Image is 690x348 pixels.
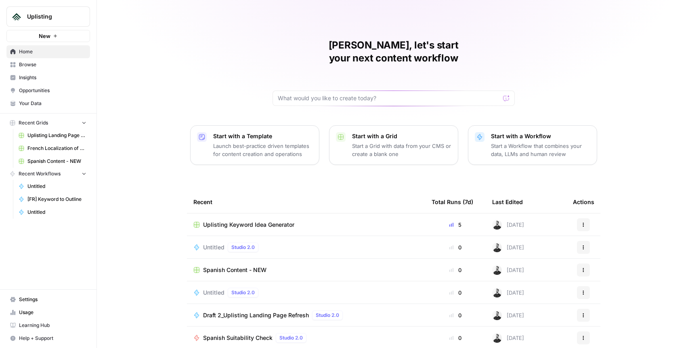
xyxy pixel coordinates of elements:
button: Start with a TemplateLaunch best-practice driven templates for content creation and operations [190,125,319,165]
a: Uplisting Landing Page Refresh [15,129,90,142]
img: tk4fd38h7lsi92jkuiz1rjly28yk [492,243,502,252]
span: Untitled [203,289,224,297]
span: Home [19,48,86,55]
span: Recent Grids [19,119,48,127]
div: [DATE] [492,333,524,343]
a: Insights [6,71,90,84]
a: Uplisting Keyword Idea Generator [193,221,419,229]
span: Studio 2.0 [231,244,255,251]
a: Untitled [15,206,90,219]
p: Start a Grid with data from your CMS or create a blank one [352,142,451,158]
a: Usage [6,306,90,319]
a: Spanish Suitability CheckStudio 2.0 [193,333,419,343]
a: Draft 2_Uplisting Landing Page RefreshStudio 2.0 [193,310,419,320]
img: tk4fd38h7lsi92jkuiz1rjly28yk [492,333,502,343]
span: Spanish Suitability Check [203,334,273,342]
button: New [6,30,90,42]
p: Start a Workflow that combines your data, LLMs and human review [491,142,590,158]
span: Studio 2.0 [279,334,303,342]
button: Start with a WorkflowStart a Workflow that combines your data, LLMs and human review [468,125,597,165]
span: Untitled [27,209,86,216]
a: Browse [6,58,90,71]
img: tk4fd38h7lsi92jkuiz1rjly28yk [492,265,502,275]
img: tk4fd38h7lsi92jkuiz1rjly28yk [492,310,502,320]
span: Browse [19,61,86,68]
img: tk4fd38h7lsi92jkuiz1rjly28yk [492,220,502,230]
div: 0 [432,334,479,342]
button: Help + Support [6,332,90,345]
div: [DATE] [492,310,524,320]
div: Recent [193,191,419,213]
span: Studio 2.0 [231,289,255,296]
img: tk4fd38h7lsi92jkuiz1rjly28yk [492,288,502,297]
div: 5 [432,221,479,229]
div: 0 [432,243,479,251]
span: Help + Support [19,335,86,342]
span: Usage [19,309,86,316]
div: [DATE] [492,265,524,275]
button: Workspace: Uplisting [6,6,90,27]
span: Settings [19,296,86,303]
a: Learning Hub [6,319,90,332]
span: Studio 2.0 [316,312,339,319]
a: [FR] Keyword to Outline [15,193,90,206]
span: Spanish Content - NEW [27,158,86,165]
a: Your Data [6,97,90,110]
p: Start with a Workflow [491,132,590,140]
span: Recent Workflows [19,170,61,177]
div: Total Runs (7d) [432,191,473,213]
span: Uplisting [27,13,76,21]
div: 0 [432,311,479,319]
p: Start with a Template [213,132,312,140]
span: Learning Hub [19,322,86,329]
p: Start with a Grid [352,132,451,140]
span: Uplisting Keyword Idea Generator [203,221,294,229]
div: [DATE] [492,220,524,230]
a: Spanish Content - NEW [15,155,90,168]
a: UntitledStudio 2.0 [193,243,419,252]
span: Spanish Content - NEW [203,266,266,274]
p: Launch best-practice driven templates for content creation and operations [213,142,312,158]
div: 0 [432,266,479,274]
button: Recent Grids [6,117,90,129]
a: Spanish Content - NEW [193,266,419,274]
button: Start with a GridStart a Grid with data from your CMS or create a blank one [329,125,458,165]
a: Opportunities [6,84,90,97]
a: Settings [6,293,90,306]
span: Your Data [19,100,86,107]
h1: [PERSON_NAME], let's start your next content workflow [273,39,515,65]
span: Insights [19,74,86,81]
a: Home [6,45,90,58]
span: French Localization of EN Articles [27,145,86,152]
span: Draft 2_Uplisting Landing Page Refresh [203,311,309,319]
div: Last Edited [492,191,523,213]
span: Untitled [27,183,86,190]
img: Uplisting Logo [9,9,24,24]
div: Actions [573,191,594,213]
span: New [39,32,50,40]
div: [DATE] [492,288,524,297]
span: [FR] Keyword to Outline [27,196,86,203]
div: 0 [432,289,479,297]
a: UntitledStudio 2.0 [193,288,419,297]
a: Untitled [15,180,90,193]
input: What would you like to create today? [278,94,500,102]
span: Opportunities [19,87,86,94]
button: Recent Workflows [6,168,90,180]
div: [DATE] [492,243,524,252]
span: Uplisting Landing Page Refresh [27,132,86,139]
a: French Localization of EN Articles [15,142,90,155]
span: Untitled [203,243,224,251]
